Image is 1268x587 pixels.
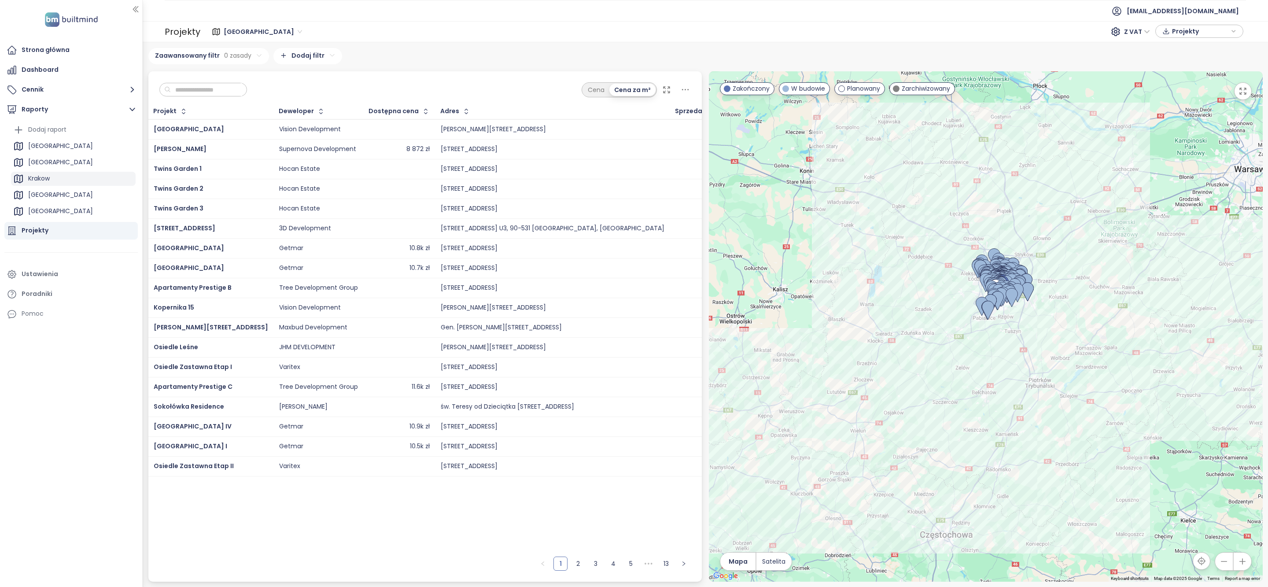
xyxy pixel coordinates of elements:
[28,157,93,168] div: [GEOGRAPHIC_DATA]
[677,557,691,571] button: right
[441,244,498,252] div: [STREET_ADDRESS]
[154,402,224,411] a: Sokołówka Residence
[154,184,203,193] span: Twins Garden 2
[154,422,232,431] a: [GEOGRAPHIC_DATA] IV
[440,108,459,114] div: Adres
[279,126,341,133] div: Vision Development
[902,84,950,93] span: Zarchiwizowany
[553,557,568,571] li: 1
[279,108,314,114] div: Deweloper
[154,244,224,252] span: [GEOGRAPHIC_DATA]
[11,172,136,186] div: Krakow
[154,362,232,371] a: Osiedle Zastawna Etap I
[153,108,177,114] div: Projekt
[441,126,546,133] div: [PERSON_NAME][STREET_ADDRESS]
[571,557,585,570] a: 2
[4,266,138,283] a: Ustawienia
[28,124,66,135] div: Dodaj raport
[154,164,202,173] a: Twins Garden 1
[720,553,756,570] button: Mapa
[412,383,430,391] div: 11.6k zł
[441,225,664,233] div: [STREET_ADDRESS] U3, 90-531 [GEOGRAPHIC_DATA], [GEOGRAPHIC_DATA]
[660,557,673,570] a: 13
[681,561,686,566] span: right
[756,553,792,570] button: Satelita
[762,557,785,566] span: Satelita
[1160,25,1239,38] div: button
[441,264,498,272] div: [STREET_ADDRESS]
[279,363,300,371] div: Varitex
[154,382,232,391] a: Apartamenty Prestige C
[279,244,303,252] div: Getmar
[154,125,224,133] a: [GEOGRAPHIC_DATA]
[154,283,232,292] a: Apartamenty Prestige B
[441,363,498,371] div: [STREET_ADDRESS]
[279,403,328,411] div: [PERSON_NAME]
[1225,576,1260,581] a: Report a map error
[279,304,341,312] div: Vision Development
[4,61,138,79] a: Dashboard
[11,204,136,218] div: [GEOGRAPHIC_DATA]
[711,570,740,582] img: Google
[729,557,748,566] span: Mapa
[410,443,430,450] div: 10.5k zł
[154,461,234,470] a: Osiedle Zastawna Etap II
[1207,576,1220,581] a: Terms (opens in new tab)
[22,44,70,55] div: Strona główna
[22,288,52,299] div: Poradniki
[847,84,880,93] span: Planowany
[279,423,303,431] div: Getmar
[1124,25,1150,38] span: Z VAT
[409,264,430,272] div: 10.7k zł
[4,285,138,303] a: Poradniki
[571,557,585,571] li: 2
[279,225,331,233] div: 3D Development
[154,263,224,272] a: [GEOGRAPHIC_DATA]
[711,570,740,582] a: Open this area in Google Maps (opens a new window)
[28,189,93,200] div: [GEOGRAPHIC_DATA]
[624,557,638,571] li: 5
[279,443,303,450] div: Getmar
[791,84,825,93] span: W budowie
[606,557,620,571] li: 4
[154,303,194,312] a: Kopernika 15
[28,140,93,151] div: [GEOGRAPHIC_DATA]
[11,123,136,137] div: Dodaj raport
[441,205,498,213] div: [STREET_ADDRESS]
[154,144,206,153] a: [PERSON_NAME]
[165,23,200,41] div: Projekty
[28,206,93,217] div: [GEOGRAPHIC_DATA]
[279,264,303,272] div: Getmar
[11,188,136,202] div: [GEOGRAPHIC_DATA]
[406,145,430,153] div: 8 872 zł
[441,145,498,153] div: [STREET_ADDRESS]
[22,64,59,75] div: Dashboard
[279,462,300,470] div: Varitex
[441,284,498,292] div: [STREET_ADDRESS]
[279,284,358,292] div: Tree Development Group
[4,305,138,323] div: Pomoc
[4,101,138,118] button: Raporty
[583,84,609,96] div: Cena
[154,204,203,213] a: Twins Garden 3
[154,224,215,233] span: [STREET_ADDRESS]
[279,383,358,391] div: Tree Development Group
[675,108,742,114] span: Sprzedane jednostki
[224,25,302,38] span: Łódź
[607,557,620,570] a: 4
[279,343,335,351] div: JHM DEVELOPMENT
[441,383,498,391] div: [STREET_ADDRESS]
